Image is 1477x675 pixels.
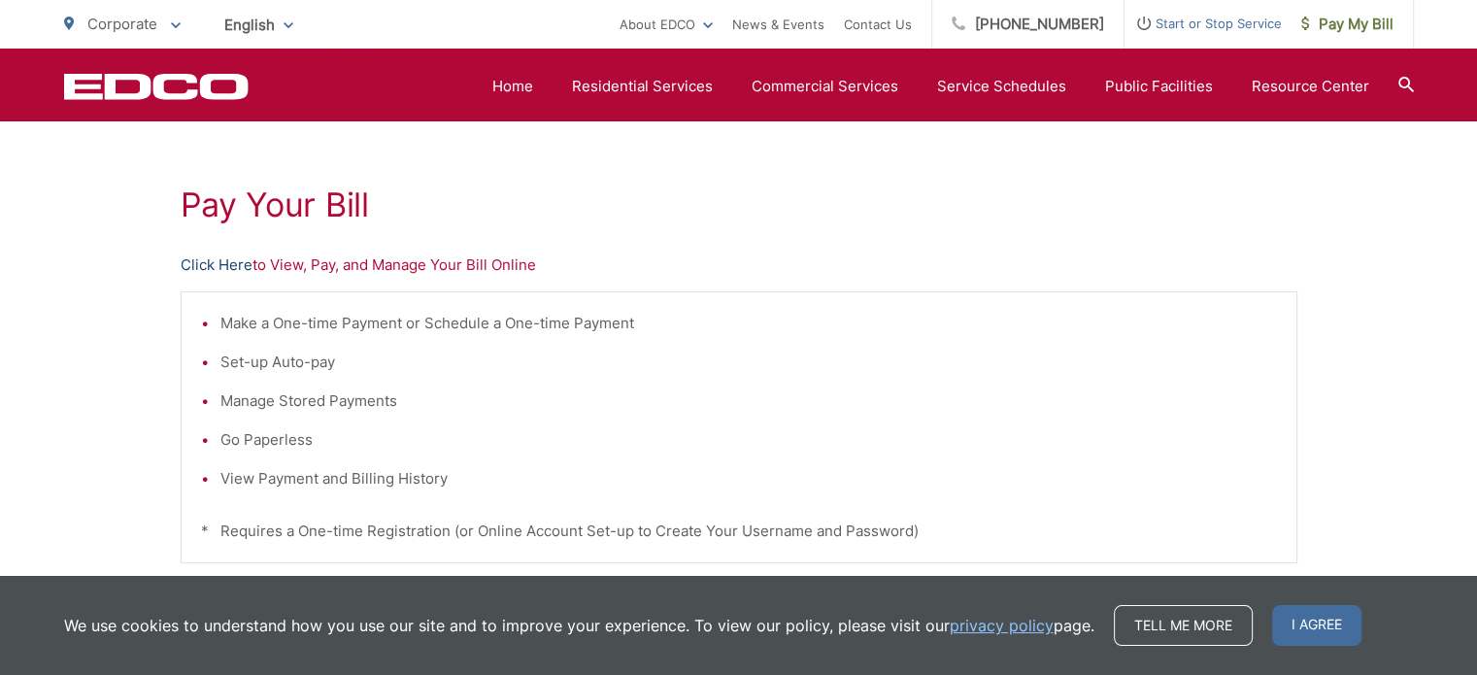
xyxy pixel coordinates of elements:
a: Resource Center [1252,75,1369,98]
a: Contact Us [844,13,912,36]
p: * Requires a One-time Registration (or Online Account Set-up to Create Your Username and Password) [201,520,1277,543]
a: Public Facilities [1105,75,1213,98]
a: Residential Services [572,75,713,98]
a: News & Events [732,13,824,36]
a: EDCD logo. Return to the homepage. [64,73,249,100]
p: to View, Pay, and Manage Your Bill Online [181,253,1297,277]
li: View Payment and Billing History [220,467,1277,490]
span: I agree [1272,605,1361,646]
a: Service Schedules [937,75,1066,98]
span: Pay My Bill [1301,13,1393,36]
a: About EDCO [620,13,713,36]
li: Set-up Auto-pay [220,351,1277,374]
a: Home [492,75,533,98]
span: English [210,8,308,42]
a: Click Here [181,253,252,277]
span: Corporate [87,15,157,33]
li: Make a One-time Payment or Schedule a One-time Payment [220,312,1277,335]
p: We use cookies to understand how you use our site and to improve your experience. To view our pol... [64,614,1094,637]
a: Tell me more [1114,605,1253,646]
li: Manage Stored Payments [220,389,1277,413]
li: Go Paperless [220,428,1277,452]
a: Commercial Services [752,75,898,98]
h1: Pay Your Bill [181,186,1297,224]
a: privacy policy [950,614,1054,637]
